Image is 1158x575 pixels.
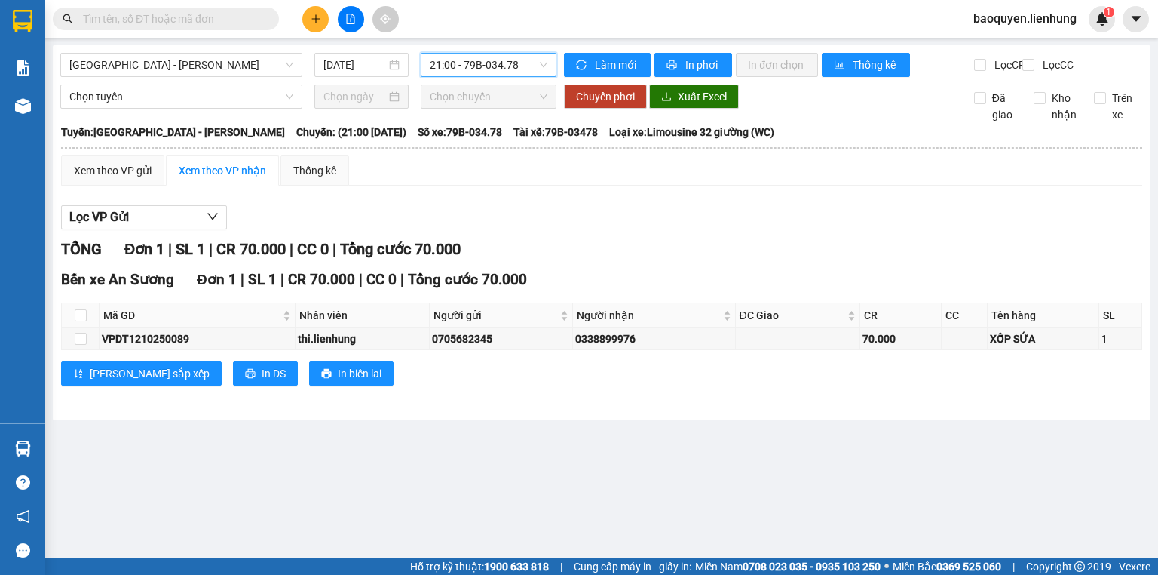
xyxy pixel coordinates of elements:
span: Thống kê [853,57,898,73]
span: Kho nhận [1046,90,1083,123]
span: baoquyen.lienhung [961,9,1089,28]
span: 21:00 - 79B-034.78 [430,54,548,76]
button: plus [302,6,329,32]
span: CR 70.000 [288,271,355,288]
span: search [63,14,73,24]
span: notification [16,509,30,524]
span: | [332,240,336,258]
span: | [280,271,284,288]
div: Xem theo VP gửi [74,162,152,179]
sup: 1 [1104,7,1114,17]
th: CC [942,303,988,328]
span: Người gửi [433,307,557,324]
span: [PERSON_NAME] sắp xếp [90,365,210,382]
span: bar-chart [834,60,847,72]
span: 1 [1106,7,1111,17]
button: bar-chartThống kê [822,53,910,77]
span: Lọc CR [988,57,1028,73]
div: 0338899976 [575,331,733,347]
span: Số xe: 79B-034.78 [418,124,502,140]
span: Cung cấp máy in - giấy in: [574,558,691,575]
button: printerIn DS [233,361,298,386]
span: Nha Trang - Hồ Chí Minh [69,54,293,76]
span: CC 0 [297,240,329,258]
th: SL [1099,303,1142,328]
span: download [661,91,672,103]
span: Đơn 1 [197,271,237,288]
span: Người nhận [577,307,720,324]
span: message [16,543,30,558]
span: copyright [1074,561,1085,572]
img: warehouse-icon [15,441,31,457]
span: Miền Nam [695,558,881,575]
span: Chọn chuyến [430,85,548,108]
input: Tìm tên, số ĐT hoặc mã đơn [83,11,261,27]
button: syncLàm mới [564,53,651,77]
span: SL 1 [176,240,205,258]
span: file-add [345,14,356,24]
span: Tài xế: 79B-03478 [513,124,598,140]
span: Mã GD [103,307,280,324]
span: Chọn tuyến [69,85,293,108]
button: In đơn chọn [736,53,818,77]
span: Chuyến: (21:00 [DATE]) [296,124,406,140]
span: Hỗ trợ kỹ thuật: [410,558,549,575]
span: sync [576,60,589,72]
button: printerIn phơi [654,53,732,77]
span: Tổng cước 70.000 [340,240,461,258]
th: Tên hàng [988,303,1099,328]
span: In phơi [685,57,720,73]
strong: 1900 633 818 [484,561,549,573]
span: | [560,558,562,575]
span: CR 70.000 [216,240,286,258]
strong: 0369 525 060 [936,561,1001,573]
span: aim [380,14,391,24]
span: Lọc VP Gửi [69,208,129,226]
span: | [1012,558,1015,575]
button: aim [372,6,399,32]
span: | [359,271,363,288]
button: downloadXuất Excel [649,85,739,109]
input: Chọn ngày [323,88,385,105]
span: printer [245,368,256,380]
span: printer [321,368,332,380]
span: Làm mới [595,57,639,73]
button: sort-ascending[PERSON_NAME] sắp xếp [61,361,222,386]
span: Miền Bắc [893,558,1001,575]
input: 12/10/2025 [323,57,385,73]
span: | [240,271,244,288]
span: In DS [262,365,286,382]
span: Trên xe [1106,90,1143,123]
span: sort-ascending [73,368,84,380]
span: question-circle [16,475,30,490]
span: Xuất Excel [678,88,727,105]
div: thi.lienhung [298,331,427,347]
span: | [168,240,172,258]
span: Bến xe An Sương [61,271,174,288]
button: file-add [338,6,364,32]
th: Nhân viên [296,303,430,328]
span: Lọc CC [1037,57,1076,73]
td: VPDT1210250089 [100,328,296,350]
th: CR [860,303,942,328]
span: | [209,240,213,258]
span: Tổng cước 70.000 [408,271,527,288]
div: XỐP SỨA [990,331,1096,347]
button: Chuyển phơi [564,85,647,109]
div: 1 [1101,331,1139,347]
span: printer [666,60,679,72]
span: | [289,240,293,258]
span: down [207,211,219,223]
div: VPDT1210250089 [102,331,293,347]
img: solution-icon [15,60,31,76]
span: ĐC Giao [740,307,844,324]
span: | [400,271,404,288]
b: Tuyến: [GEOGRAPHIC_DATA] - [PERSON_NAME] [61,126,285,138]
button: caret-down [1123,6,1149,32]
div: Xem theo VP nhận [179,162,266,179]
img: logo-vxr [13,10,32,32]
img: icon-new-feature [1095,12,1109,26]
img: warehouse-icon [15,98,31,114]
div: 70.000 [862,331,939,347]
span: SL 1 [248,271,277,288]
